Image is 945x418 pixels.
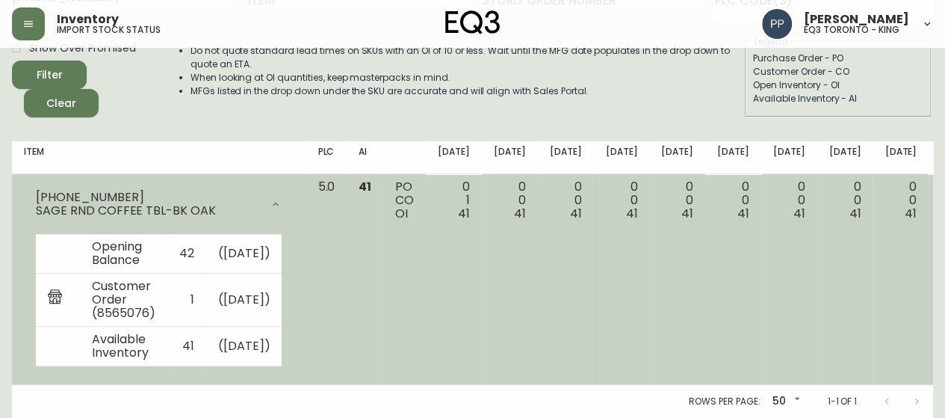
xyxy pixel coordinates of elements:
td: 5.0 [306,174,347,385]
span: 41 [793,205,805,222]
button: Clear [24,89,99,117]
td: 1 [167,274,206,327]
span: 41 [681,205,693,222]
th: [DATE] [426,141,482,174]
div: [PERSON_NAME] [45,61,206,80]
div: 0 0 [773,180,805,221]
div: Customer Order - CO [753,65,923,79]
span: [PERSON_NAME] [804,13,909,25]
th: [DATE] [761,141,817,174]
th: [DATE] [538,141,594,174]
p: Rows per page: [689,395,760,408]
span: 41 [905,205,917,222]
div: 0 0 [717,180,749,221]
img: 93ed64739deb6bac3372f15ae91c6632 [762,9,792,39]
td: 41 [167,327,206,366]
th: PLC [306,141,347,174]
button: Filter [12,61,87,89]
div: Open Inventory - OI [753,79,923,92]
span: 41 [625,205,637,222]
th: [DATE] [873,141,929,174]
span: 41 [849,205,861,222]
span: 41 [458,205,470,222]
th: Item [12,141,306,174]
td: 42 [167,234,206,274]
img: logo [445,10,501,34]
div: From [45,109,206,120]
span: Clear [36,94,87,113]
th: AI [347,141,383,174]
div: 0 0 [605,180,637,221]
th: [DATE] [649,141,705,174]
div: 2-Piece Sectional [45,80,206,103]
span: 41 [359,178,371,195]
th: [DATE] [817,141,873,174]
td: ( [DATE] ) [206,327,282,366]
span: 41 [514,205,526,222]
div: 0 0 [550,180,582,221]
div: 0 0 [829,180,861,221]
div: 0 1 [438,180,470,221]
h5: import stock status [57,25,161,34]
div: SAGE RND COFFEE TBL-BK OAK [36,204,261,218]
span: OI [395,205,408,222]
div: [PHONE_NUMBER] [36,191,261,204]
div: Available Inventory - AI [753,92,923,105]
div: 50 [766,390,803,414]
div: PO CO [395,180,414,221]
li: Do not quote standard lead times on SKUs with an OI of 10 or less. Wait until the MFG date popula... [190,44,743,71]
th: [DATE] [593,141,649,174]
div: 0 0 [494,180,526,221]
th: [DATE] [482,141,538,174]
p: 1-1 of 1 [827,395,857,408]
span: Inventory [57,13,119,25]
h5: eq3 toronto - king [804,25,899,34]
th: [DATE] [705,141,761,174]
li: When looking at OI quantities, keep masterpacks in mind. [190,71,743,84]
li: MFGs listed in the drop down under the SKU are accurate and will align with Sales Portal. [190,84,743,98]
td: ( [DATE] ) [206,234,282,274]
div: [PHONE_NUMBER]SAGE RND COFFEE TBL-BK OAK [24,180,294,228]
td: Customer Order (8565076) [80,274,167,327]
img: retail_report.svg [48,289,62,307]
div: 0 0 [884,180,917,221]
span: 41 [570,205,582,222]
td: ( [DATE] ) [206,274,282,327]
div: Purchase Order - PO [753,52,923,65]
span: Show Over Promised [29,40,136,56]
td: Available Inventory [80,327,167,366]
div: 0 0 [661,180,693,221]
span: 41 [737,205,749,222]
td: Opening Balance [80,234,167,274]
